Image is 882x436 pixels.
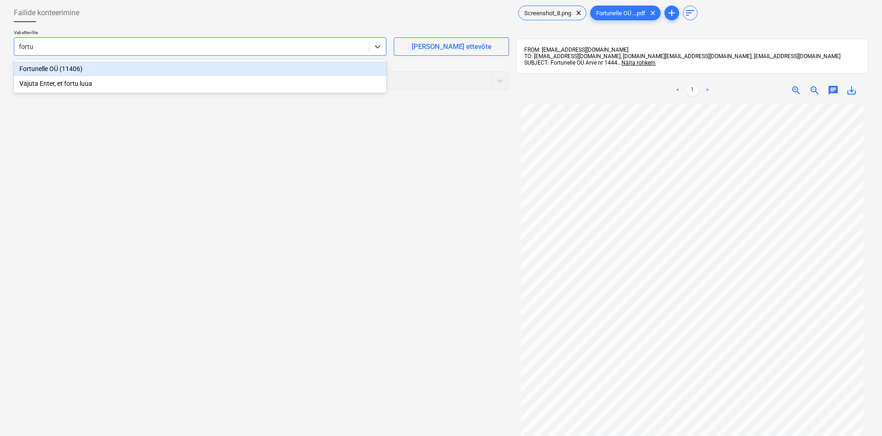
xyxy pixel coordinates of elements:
[14,76,386,91] div: Vajuta Enter, et fortu luua
[702,85,713,96] a: Next page
[14,7,79,18] span: Failide konteerimine
[573,7,584,18] span: clear
[846,85,857,96] span: save_alt
[591,10,651,17] span: Fortunelle OÜ ...pdf
[791,85,802,96] span: zoom_in
[524,47,628,53] span: FROM: [EMAIL_ADDRESS][DOMAIN_NAME]
[672,85,683,96] a: Previous page
[590,6,661,20] div: Fortunelle OÜ ...pdf
[394,37,509,56] button: [PERSON_NAME] ettevõte
[14,30,386,37] p: Vali ettevõte
[519,10,577,17] span: Screenshot_8.png
[836,392,882,436] iframe: Chat Widget
[687,85,698,96] a: Page 1 is your current page
[524,60,617,66] span: SUBJECT: Fortunelle OÜ Arve nr 1444
[412,41,491,53] div: [PERSON_NAME] ettevõte
[622,60,656,66] span: Näita rohkem
[836,392,882,436] div: Vestlusvidin
[809,85,820,96] span: zoom_out
[617,60,656,66] span: ...
[518,6,586,20] div: Screenshot_8.png
[828,85,839,96] span: chat
[524,53,841,60] span: TO: [EMAIL_ADDRESS][DOMAIN_NAME], [DOMAIN_NAME][EMAIL_ADDRESS][DOMAIN_NAME], [EMAIL_ADDRESS][DOMA...
[14,61,386,76] div: Fortunelle OÜ (11406)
